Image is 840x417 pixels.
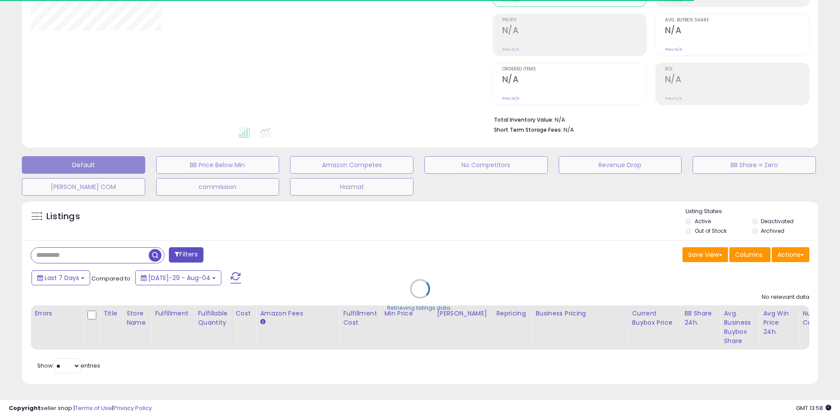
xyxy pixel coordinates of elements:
button: Revenue Drop [559,156,682,174]
small: Prev: N/A [502,47,519,52]
h2: N/A [502,25,646,37]
button: BB Price Below Min [156,156,280,174]
span: Profit [502,18,646,23]
button: Hazmat [290,178,413,196]
h2: N/A [665,25,809,37]
h2: N/A [665,74,809,86]
button: Amazon Competes [290,156,413,174]
small: Prev: N/A [665,96,682,101]
button: No Competitors [424,156,548,174]
span: N/A [563,126,574,134]
b: Total Inventory Value: [494,116,553,123]
span: ROI [665,67,809,72]
b: Short Term Storage Fees: [494,126,562,133]
div: Retrieving listings data.. [387,304,453,312]
a: Privacy Policy [113,404,152,412]
button: commission [156,178,280,196]
h2: N/A [502,74,646,86]
button: [PERSON_NAME] COM [22,178,145,196]
strong: Copyright [9,404,41,412]
small: Prev: N/A [502,96,519,101]
li: N/A [494,114,803,124]
span: Avg. Buybox Share [665,18,809,23]
button: Default [22,156,145,174]
div: seller snap | | [9,404,152,413]
small: Prev: N/A [665,47,682,52]
button: BB Share = Zero [693,156,816,174]
a: Terms of Use [75,404,112,412]
span: Ordered Items [502,67,646,72]
span: 2025-08-12 13:58 GMT [796,404,831,412]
